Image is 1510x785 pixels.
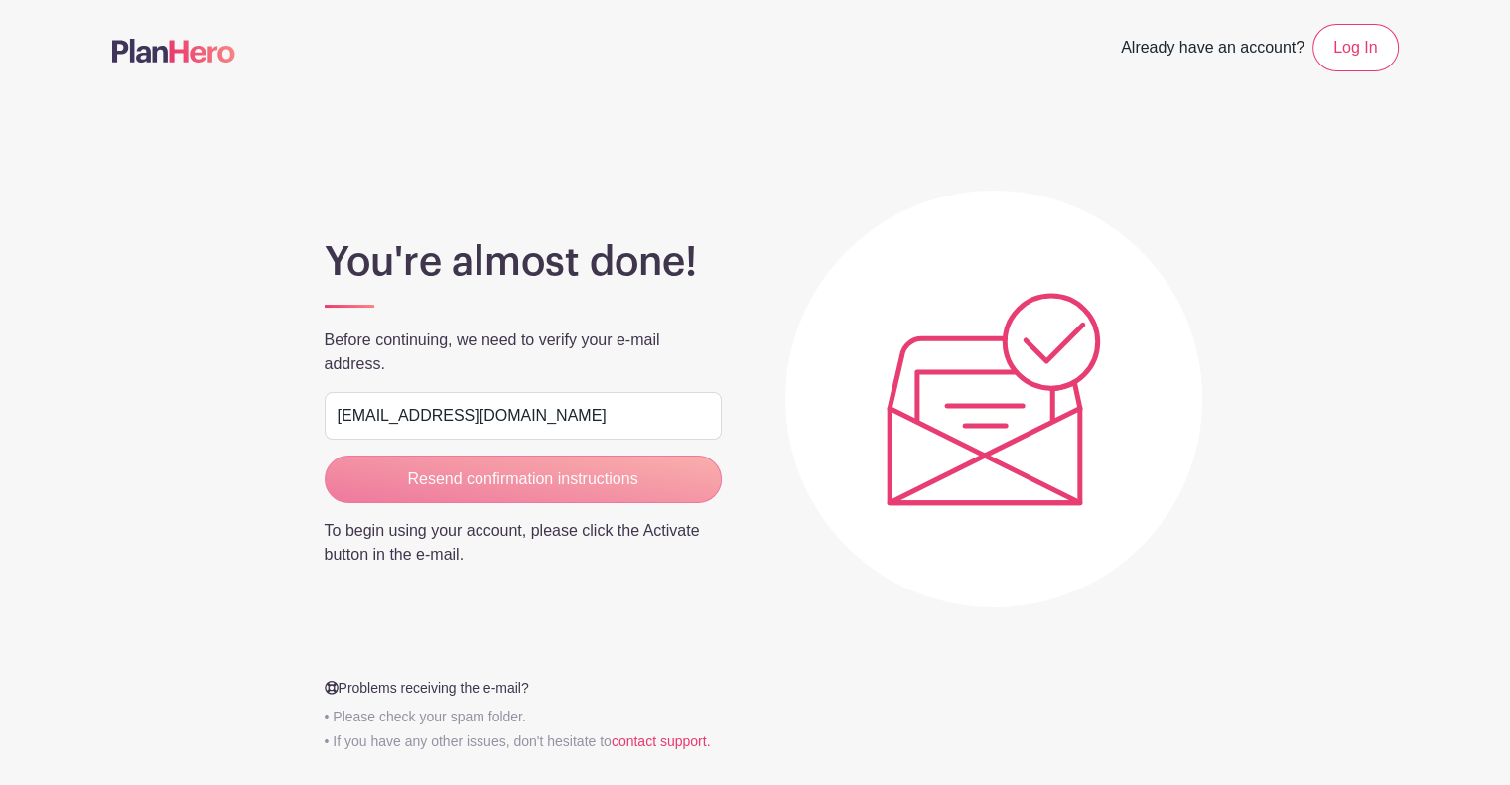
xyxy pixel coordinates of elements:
[612,733,711,749] a: contact support.
[887,293,1101,506] img: Plic
[313,731,734,752] p: • If you have any other issues, don't hesitate to
[325,238,722,286] h1: You're almost done!
[313,707,734,727] p: • Please check your spam folder.
[112,39,235,63] img: logo-507f7623f17ff9eddc593b1ce0a138ce2505c220e1c5a4e2b4648c50719b7d32.svg
[325,519,722,567] p: To begin using your account, please click the Activate button in the e-mail.
[313,678,734,699] p: Problems receiving the e-mail?
[1121,28,1304,71] span: Already have an account?
[325,680,339,695] img: Help
[1312,24,1398,71] a: Log In
[325,328,722,376] p: Before continuing, we need to verify your e-mail address.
